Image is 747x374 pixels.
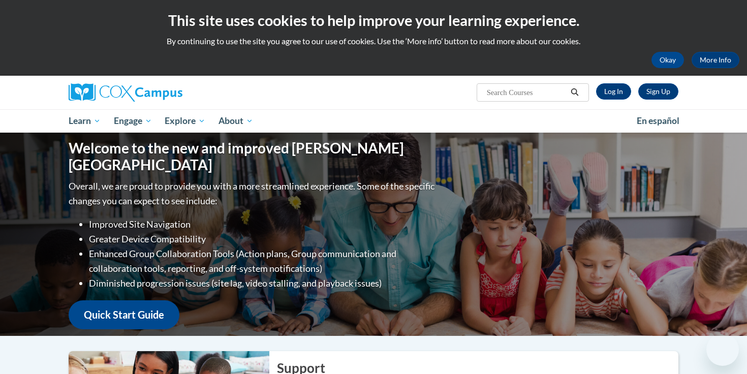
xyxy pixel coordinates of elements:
a: En español [630,110,686,132]
a: Learn [62,109,107,133]
a: Register [638,83,678,100]
a: More Info [692,52,739,68]
button: Search [567,86,582,99]
p: By continuing to use the site you agree to our use of cookies. Use the ‘More info’ button to read... [8,36,739,47]
span: Engage [114,115,152,127]
li: Enhanced Group Collaboration Tools (Action plans, Group communication and collaboration tools, re... [89,246,437,276]
h1: Welcome to the new and improved [PERSON_NAME][GEOGRAPHIC_DATA] [69,140,437,174]
a: Quick Start Guide [69,300,179,329]
li: Greater Device Compatibility [89,232,437,246]
h2: This site uses cookies to help improve your learning experience. [8,10,739,30]
a: Log In [596,83,631,100]
a: About [212,109,260,133]
span: About [219,115,253,127]
iframe: Button to launch messaging window [706,333,739,366]
a: Explore [158,109,212,133]
span: Learn [69,115,101,127]
span: En español [637,115,679,126]
div: Main menu [53,109,694,133]
a: Engage [107,109,159,133]
img: Cox Campus [69,83,182,102]
li: Improved Site Navigation [89,217,437,232]
li: Diminished progression issues (site lag, video stalling, and playback issues) [89,276,437,291]
input: Search Courses [486,86,567,99]
a: Cox Campus [69,83,262,102]
button: Okay [651,52,684,68]
span: Explore [165,115,205,127]
p: Overall, we are proud to provide you with a more streamlined experience. Some of the specific cha... [69,179,437,208]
